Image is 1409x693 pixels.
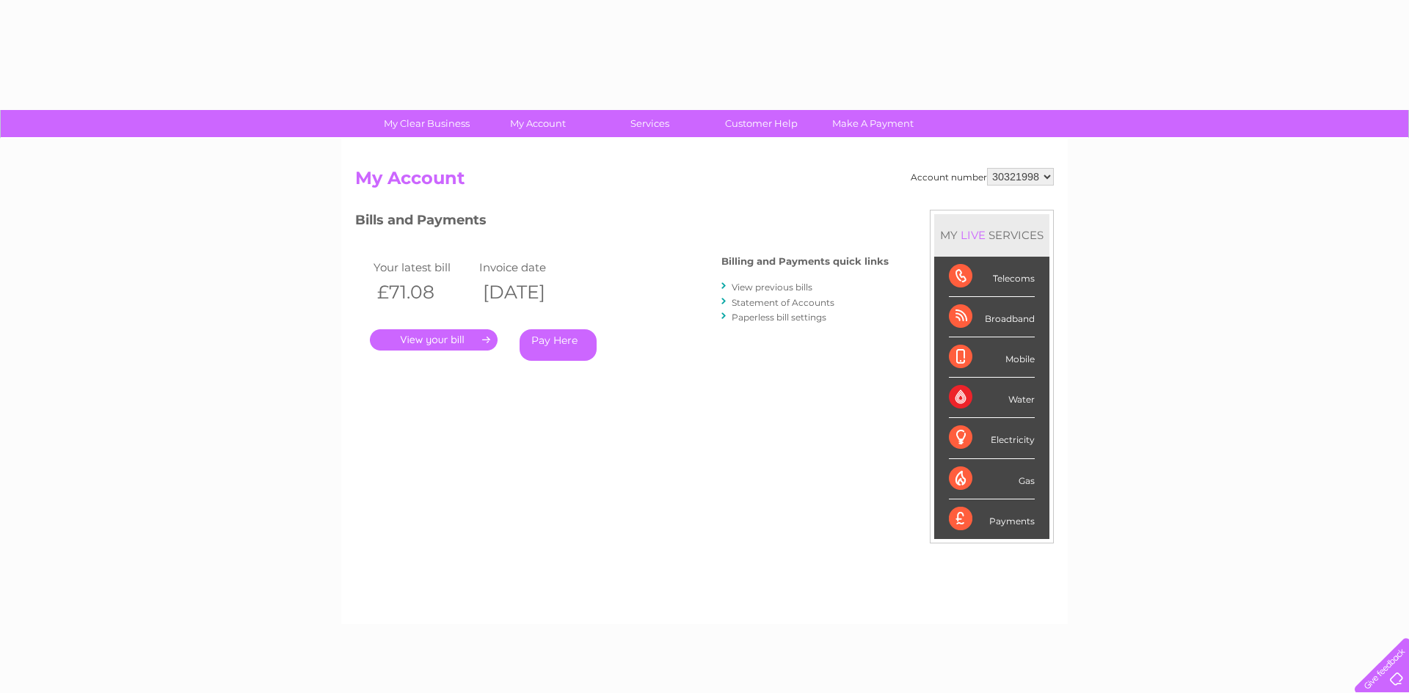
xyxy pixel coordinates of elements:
[370,257,476,277] td: Your latest bill
[366,110,487,137] a: My Clear Business
[520,329,597,361] a: Pay Here
[589,110,710,137] a: Services
[949,459,1035,499] div: Gas
[949,378,1035,418] div: Water
[355,210,889,235] h3: Bills and Payments
[478,110,599,137] a: My Account
[476,257,581,277] td: Invoice date
[701,110,822,137] a: Customer Help
[949,418,1035,458] div: Electricity
[949,297,1035,337] div: Broadband
[949,337,1035,378] div: Mobile
[732,282,812,293] a: View previous bills
[476,277,581,307] th: [DATE]
[812,110,933,137] a: Make A Payment
[721,256,889,267] h4: Billing and Payments quick links
[370,277,476,307] th: £71.08
[911,168,1054,186] div: Account number
[370,329,498,351] a: .
[934,214,1049,256] div: MY SERVICES
[958,228,989,242] div: LIVE
[732,312,826,323] a: Paperless bill settings
[949,499,1035,539] div: Payments
[949,257,1035,297] div: Telecoms
[732,297,834,308] a: Statement of Accounts
[355,168,1054,196] h2: My Account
